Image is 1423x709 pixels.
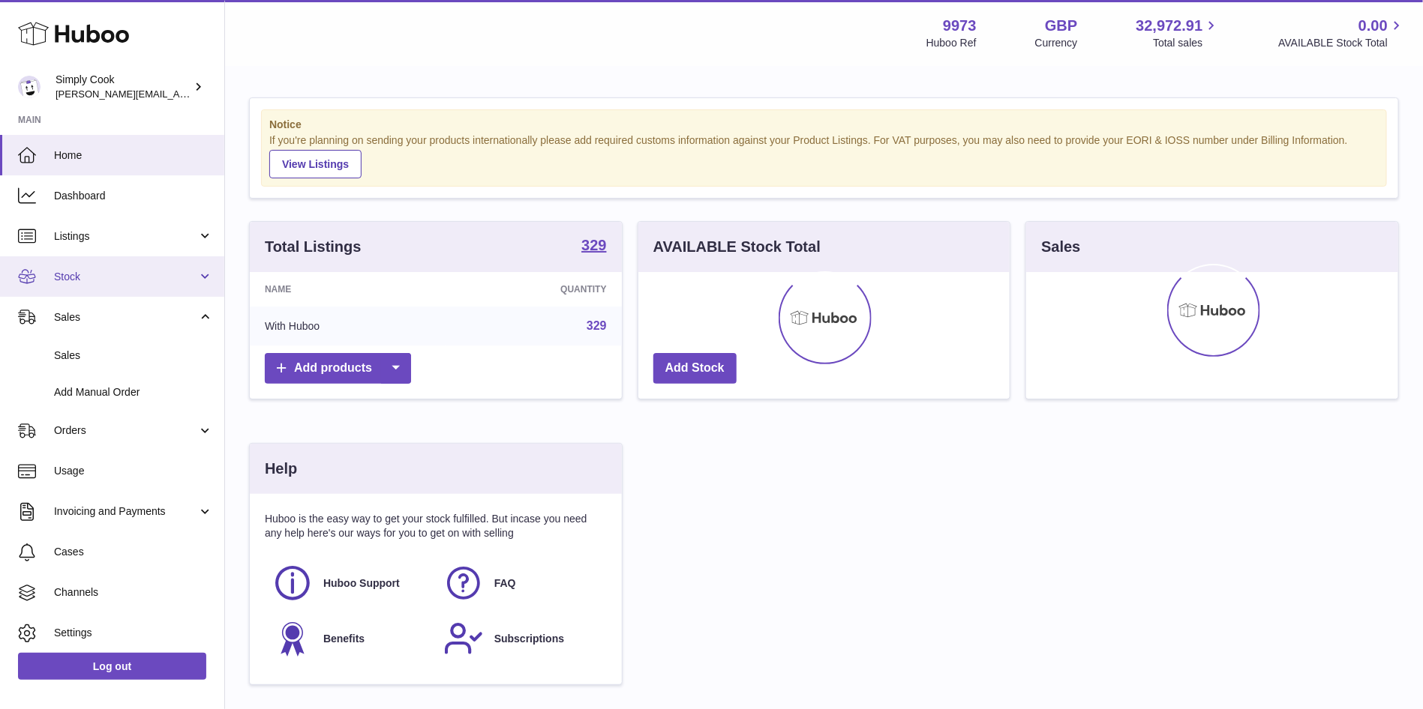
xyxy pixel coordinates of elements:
[581,238,606,253] strong: 329
[323,576,400,591] span: Huboo Support
[1358,16,1388,36] span: 0.00
[56,73,191,101] div: Simply Cook
[54,148,213,163] span: Home
[272,563,428,603] a: Huboo Support
[269,133,1379,178] div: If you're planning on sending your products internationally please add required customs informati...
[1041,237,1080,257] h3: Sales
[54,349,213,363] span: Sales
[653,237,821,257] h3: AVAILABLE Stock Total
[1035,36,1078,50] div: Currency
[926,36,977,50] div: Huboo Ref
[1153,36,1220,50] span: Total sales
[265,459,297,479] h3: Help
[1278,36,1405,50] span: AVAILABLE Stock Total
[54,545,213,559] span: Cases
[653,353,737,384] a: Add Stock
[250,272,446,307] th: Name
[494,576,516,591] span: FAQ
[443,563,599,603] a: FAQ
[943,16,977,36] strong: 9973
[446,272,621,307] th: Quantity
[265,512,607,540] p: Huboo is the easy way to get your stock fulfilled. But incase you need any help here's our ways f...
[269,150,362,178] a: View Listings
[54,464,213,478] span: Usage
[265,353,411,384] a: Add products
[54,189,213,203] span: Dashboard
[1045,16,1077,36] strong: GBP
[587,319,607,332] a: 329
[54,229,197,244] span: Listings
[494,632,564,646] span: Subscriptions
[54,626,213,640] span: Settings
[1136,16,1220,50] a: 32,972.91 Total sales
[56,88,301,100] span: [PERSON_NAME][EMAIL_ADDRESS][DOMAIN_NAME]
[443,618,599,659] a: Subscriptions
[54,504,197,519] span: Invoicing and Payments
[54,385,213,399] span: Add Manual Order
[54,310,197,325] span: Sales
[250,307,446,346] td: With Huboo
[54,585,213,600] span: Channels
[581,238,606,256] a: 329
[54,270,197,284] span: Stock
[18,76,41,98] img: emma@simplycook.com
[323,632,365,646] span: Benefits
[265,237,362,257] h3: Total Listings
[269,118,1379,132] strong: Notice
[1278,16,1405,50] a: 0.00 AVAILABLE Stock Total
[272,618,428,659] a: Benefits
[54,423,197,438] span: Orders
[1136,16,1202,36] span: 32,972.91
[18,653,206,680] a: Log out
